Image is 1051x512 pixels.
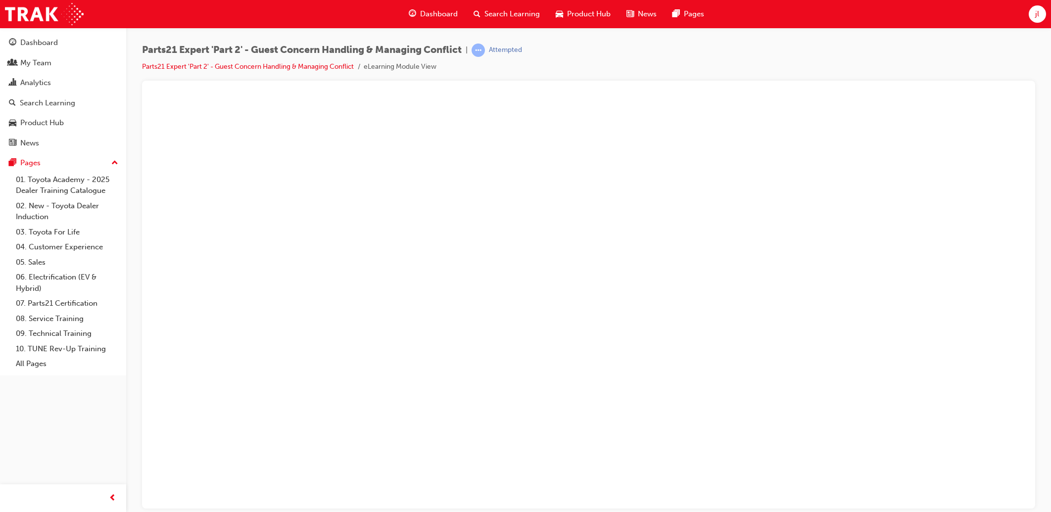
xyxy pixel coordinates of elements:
div: News [20,138,39,149]
span: car-icon [556,8,563,20]
span: Product Hub [567,8,611,20]
a: 10. TUNE Rev-Up Training [12,341,122,357]
a: pages-iconPages [665,4,712,24]
span: people-icon [9,59,16,68]
div: Search Learning [20,97,75,109]
span: Pages [684,8,704,20]
div: Pages [20,157,41,169]
div: Dashboard [20,37,58,48]
button: jl [1029,5,1046,23]
a: 06. Electrification (EV & Hybrid) [12,270,122,296]
div: My Team [20,57,51,69]
span: chart-icon [9,79,16,88]
span: pages-icon [672,8,680,20]
span: search-icon [9,99,16,108]
a: search-iconSearch Learning [466,4,548,24]
a: My Team [4,54,122,72]
span: learningRecordVerb_ATTEMPT-icon [472,44,485,57]
button: Pages [4,154,122,172]
span: guage-icon [409,8,416,20]
span: car-icon [9,119,16,128]
li: eLearning Module View [364,61,436,73]
img: Trak [5,3,84,25]
span: news-icon [626,8,634,20]
span: up-icon [111,157,118,170]
a: Analytics [4,74,122,92]
a: All Pages [12,356,122,372]
a: 09. Technical Training [12,326,122,341]
a: 01. Toyota Academy - 2025 Dealer Training Catalogue [12,172,122,198]
a: Dashboard [4,34,122,52]
a: 04. Customer Experience [12,239,122,255]
div: Product Hub [20,117,64,129]
span: | [466,45,468,56]
a: Search Learning [4,94,122,112]
div: Analytics [20,77,51,89]
span: search-icon [474,8,480,20]
button: DashboardMy TeamAnalyticsSearch LearningProduct HubNews [4,32,122,154]
a: news-iconNews [619,4,665,24]
span: Dashboard [420,8,458,20]
a: Parts21 Expert 'Part 2' - Guest Concern Handling & Managing Conflict [142,62,354,71]
span: guage-icon [9,39,16,47]
a: 07. Parts21 Certification [12,296,122,311]
span: pages-icon [9,159,16,168]
a: News [4,134,122,152]
span: Search Learning [484,8,540,20]
span: jl [1035,8,1039,20]
span: news-icon [9,139,16,148]
div: Attempted [489,46,522,55]
a: 03. Toyota For Life [12,225,122,240]
span: Parts21 Expert 'Part 2' - Guest Concern Handling & Managing Conflict [142,45,462,56]
a: car-iconProduct Hub [548,4,619,24]
a: 08. Service Training [12,311,122,326]
a: 05. Sales [12,255,122,270]
a: 02. New - Toyota Dealer Induction [12,198,122,225]
span: prev-icon [109,492,116,505]
a: Product Hub [4,114,122,132]
a: guage-iconDashboard [401,4,466,24]
span: News [638,8,657,20]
